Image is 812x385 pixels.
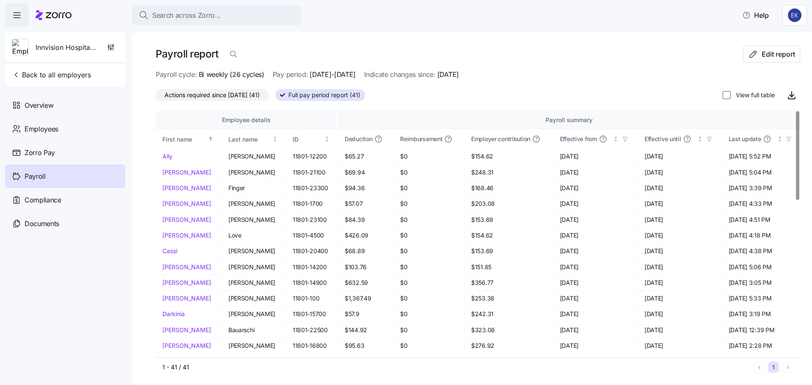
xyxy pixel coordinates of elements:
[437,69,459,80] span: [DATE]
[471,247,546,255] span: $153.69
[162,363,750,371] div: 1 - 41 / 41
[729,341,793,350] span: [DATE] 2:28 PM
[293,216,331,224] span: 11801-23100
[645,279,715,287] span: [DATE]
[645,357,715,366] span: [DATE]
[272,136,278,142] div: Not sorted
[729,199,793,208] span: [DATE] 4:33 PM
[345,263,386,271] span: $103.76
[228,279,279,287] span: [PERSON_NAME]
[560,184,631,192] span: [DATE]
[345,357,386,366] span: $119.79
[400,326,457,334] span: $0
[293,310,331,318] span: 11801-15700
[729,231,793,240] span: [DATE] 4:18 PM
[560,231,631,240] span: [DATE]
[729,168,793,177] span: [DATE] 5:04 PM
[228,152,279,161] span: [PERSON_NAME]
[782,362,793,373] button: Next page
[228,184,279,192] span: Finger
[645,231,715,240] span: [DATE]
[293,326,331,334] span: 11801-22500
[729,216,793,224] span: [DATE] 4:51 PM
[722,129,800,149] th: Last updateNot sorted
[729,310,793,318] span: [DATE] 3:19 PM
[471,357,546,366] span: $348.92
[293,184,331,192] span: 11801-23300
[471,326,546,334] span: $323.08
[293,199,331,208] span: 11801-1700
[471,294,546,303] span: $253.38
[400,184,457,192] span: $0
[25,124,58,134] span: Employees
[400,216,457,224] span: $0
[400,357,457,366] span: $0
[788,8,801,22] img: 54a087820e839c6e3e8ea3052cfb8d35
[471,310,546,318] span: $242.31
[645,135,681,143] span: Effective until
[754,362,765,373] button: Previous page
[293,263,331,271] span: 11801-14200
[400,199,457,208] span: $0
[228,247,279,255] span: [PERSON_NAME]
[553,129,638,149] th: Effective fromNot sorted
[228,135,271,144] div: Last name
[8,66,94,83] button: Back to all employers
[293,357,331,366] span: 11801-7800
[613,136,619,142] div: Not sorted
[645,341,715,350] span: [DATE]
[162,231,214,240] a: [PERSON_NAME]
[560,199,631,208] span: [DATE]
[560,168,631,177] span: [DATE]
[638,129,722,149] th: Effective untilNot sorted
[364,69,436,80] span: Indicate changes since:
[560,152,631,161] span: [DATE]
[777,136,783,142] div: Not sorted
[645,310,715,318] span: [DATE]
[345,341,386,350] span: $95.63
[286,129,338,149] th: IDNot sorted
[5,188,125,212] a: Compliance
[645,216,715,224] span: [DATE]
[36,42,96,53] span: Innvision Hospitality, Inc
[471,341,546,350] span: $276.92
[5,93,125,117] a: Overview
[345,216,386,224] span: $84.39
[400,310,457,318] span: $0
[742,10,769,20] span: Help
[729,279,793,287] span: [DATE] 3:05 PM
[400,294,457,303] span: $0
[560,310,631,318] span: [DATE]
[471,263,546,271] span: $151.85
[645,294,715,303] span: [DATE]
[560,135,597,143] span: Effective from
[228,357,279,366] span: Wood
[293,294,331,303] span: 11801-100
[729,263,793,271] span: [DATE] 5:06 PM
[471,184,546,192] span: $168.46
[400,279,457,287] span: $0
[162,294,214,303] a: [PERSON_NAME]
[165,90,260,101] span: Actions required since [DATE] (41)
[735,7,776,24] button: Help
[132,5,301,25] button: Search across Zorro...
[228,294,279,303] span: [PERSON_NAME]
[645,152,715,161] span: [DATE]
[162,247,214,255] a: Cassi
[162,115,330,125] div: Employee details
[228,168,279,177] span: [PERSON_NAME]
[228,216,279,224] span: [PERSON_NAME]
[222,129,286,149] th: Last nameNot sorted
[288,90,360,101] span: Full pay period report (41)
[293,152,331,161] span: 11801-12200
[729,184,793,192] span: [DATE] 3:39 PM
[12,70,91,80] span: Back to all employers
[293,135,323,144] div: ID
[162,263,214,271] a: [PERSON_NAME]
[762,49,795,59] span: Edit report
[293,231,331,240] span: 11801-4500
[228,199,279,208] span: [PERSON_NAME]
[162,168,214,177] a: [PERSON_NAME]
[471,199,546,208] span: $203.08
[345,231,386,240] span: $426.09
